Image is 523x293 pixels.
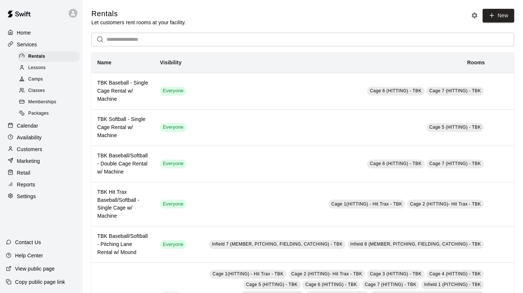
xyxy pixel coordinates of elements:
[6,132,77,143] a: Availability
[18,97,83,108] a: Memberships
[213,271,283,276] span: Cage 1(HITTING) - Hit Trax - TBK
[97,232,148,257] h6: TBK Baseball/Softball - Pitching Lane Rental w/ Mound
[17,134,42,141] p: Availability
[212,242,342,247] span: Infield 7 (MEMBER, PITCHING, FIELDING, CATCHING) - TBK
[18,97,80,107] div: Memberships
[370,271,422,276] span: Cage 3 (HITTING) - TBK
[469,10,480,21] button: Rental settings
[97,188,148,221] h6: TBK Hit Trax Baseball/Softball - Single Cage w/ Machine
[17,181,35,188] p: Reports
[331,201,402,207] span: Cage 1(HITTING) - Hit Trax - TBK
[97,152,148,176] h6: TBK Baseball/Softball - Double Cage Rental w/ Machine
[91,19,186,26] p: Let customers rent rooms at your facility.
[160,123,186,132] div: This service is visible to all of your customers
[18,85,83,97] a: Classes
[424,282,481,287] span: Infield 1 (PITCHING) - TBK
[28,110,49,117] span: Packages
[28,64,46,72] span: Lessons
[291,271,362,276] span: Cage 2 (HITTING)- Hit Trax - TBK
[18,74,83,85] a: Camps
[17,193,36,200] p: Settings
[6,27,77,38] a: Home
[160,200,186,208] div: This service is visible to all of your customers
[97,60,112,65] b: Name
[160,60,182,65] b: Visibility
[429,161,481,166] span: Cage 7 (HITTING) - TBK
[160,241,186,248] span: Everyone
[160,87,186,96] div: This service is visible to all of your customers
[160,240,186,249] div: This service is visible to all of your customers
[6,179,77,190] a: Reports
[410,201,481,207] span: Cage 2 (HITTING)- Hit Trax - TBK
[18,74,80,85] div: Camps
[6,167,77,178] a: Retail
[6,156,77,167] a: Marketing
[160,124,186,131] span: Everyone
[18,108,80,119] div: Packages
[91,9,186,19] h5: Rentals
[17,41,37,48] p: Services
[483,9,514,22] a: New
[17,29,31,36] p: Home
[97,79,148,103] h6: TBK Baseball - Single Cage Rental w/ Machine
[429,125,481,130] span: Cage 5 (HITTING) - TBK
[17,169,30,176] p: Retail
[28,99,56,106] span: Memberships
[370,161,422,166] span: Cage 6 (HITTING) - TBK
[15,239,41,246] p: Contact Us
[6,191,77,202] a: Settings
[6,144,77,155] a: Customers
[370,88,422,93] span: Cage 6 (HITTING) - TBK
[467,60,485,65] b: Rooms
[28,76,43,83] span: Camps
[18,51,80,62] div: Rentals
[18,51,83,62] a: Rentals
[365,282,417,287] span: Cage 7 (HITTING) - TBK
[18,108,83,119] a: Packages
[6,120,77,131] a: Calendar
[15,265,55,272] p: View public page
[18,62,83,74] a: Lessons
[15,278,65,286] p: Copy public page link
[18,63,80,73] div: Lessons
[429,271,481,276] span: Cage 4 (HITTING) - TBK
[97,115,148,140] h6: TBK Softball - Single Cage Rental w/ Machine
[28,87,45,94] span: Classes
[160,87,186,94] span: Everyone
[17,157,40,165] p: Marketing
[160,160,186,167] span: Everyone
[246,282,298,287] span: Cage 5 (HITTING) - TBK
[18,86,80,96] div: Classes
[17,122,38,129] p: Calendar
[305,282,357,287] span: Cage 6 (HITTING) - TBK
[28,53,45,60] span: Rentals
[160,201,186,208] span: Everyone
[6,39,77,50] a: Services
[17,146,42,153] p: Customers
[429,88,481,93] span: Cage 7 (HITTING) - TBK
[160,160,186,168] div: This service is visible to all of your customers
[351,242,481,247] span: Infield 8 (MEMBER, PITCHING, FIELDING, CATCHING) - TBK
[15,252,43,259] p: Help Center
